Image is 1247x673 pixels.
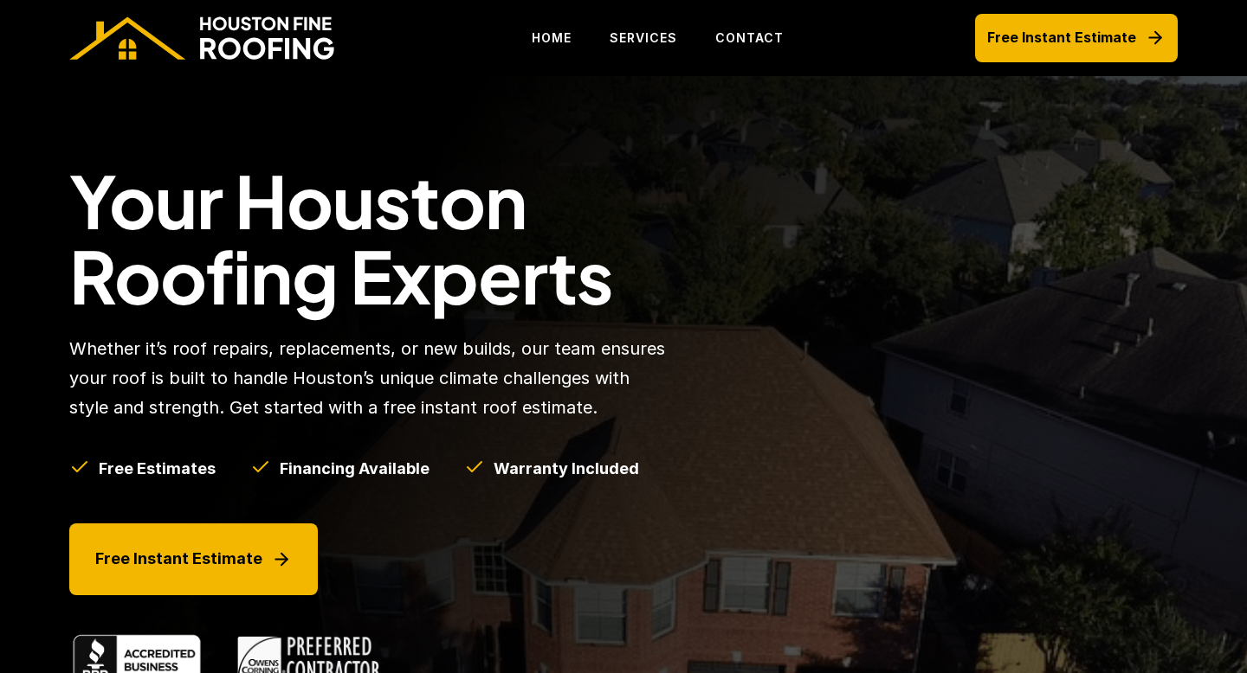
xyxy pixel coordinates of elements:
[69,163,767,313] h1: Your Houston Roofing Experts
[69,523,318,595] a: Free Instant Estimate
[532,28,572,48] p: HOME
[280,458,430,479] h5: Financing Available
[99,458,216,479] h5: Free Estimates
[715,28,784,48] p: CONTACT
[69,334,669,422] p: Whether it’s roof repairs, replacements, or new builds, our team ensures your roof is built to ha...
[987,26,1136,49] p: Free Instant Estimate
[610,28,677,48] p: SERVICES
[975,14,1178,61] a: Free Instant Estimate
[494,458,639,479] h5: Warranty Included
[95,546,262,573] p: Free Instant Estimate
